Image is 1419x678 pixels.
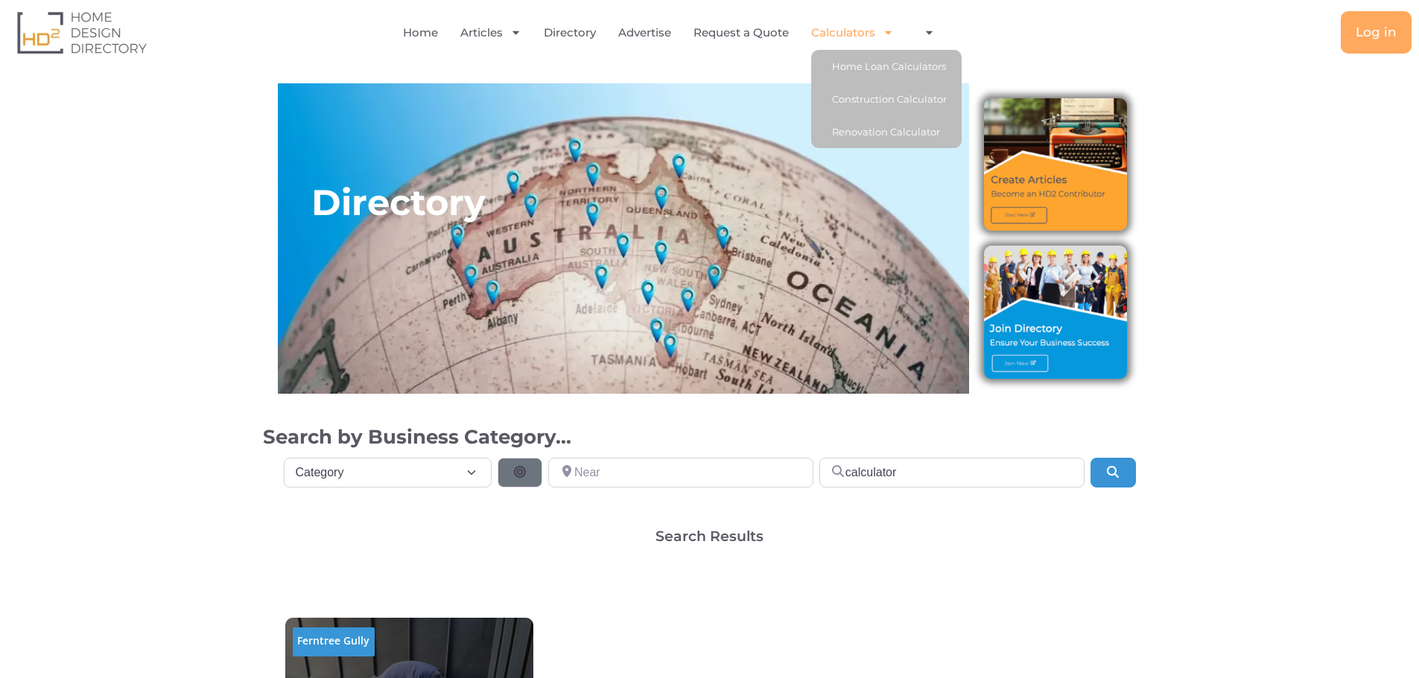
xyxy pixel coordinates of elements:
[288,16,1061,50] nav: Menu
[1341,11,1412,54] a: Log in
[544,16,596,50] a: Directory
[811,115,962,148] a: Renovation Calculator
[693,16,789,50] a: Request a Quote
[811,50,962,148] ul: Calculators
[1091,458,1135,487] button: Search
[811,16,894,50] a: Calculators
[655,529,764,543] h2: Search Results
[311,180,486,225] h2: Directory
[460,16,521,50] a: Articles
[263,423,1157,450] h2: Search by Business Category...
[1356,26,1397,39] span: Log in
[811,50,962,83] a: Home Loan Calculators
[548,458,813,487] input: Near
[618,16,671,50] a: Advertise
[293,627,375,654] h2: Ferntree Gully
[498,458,542,487] button: Search By Distance
[403,16,438,50] a: Home
[811,83,962,115] a: Construction Calculator
[819,458,1085,487] input: Search for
